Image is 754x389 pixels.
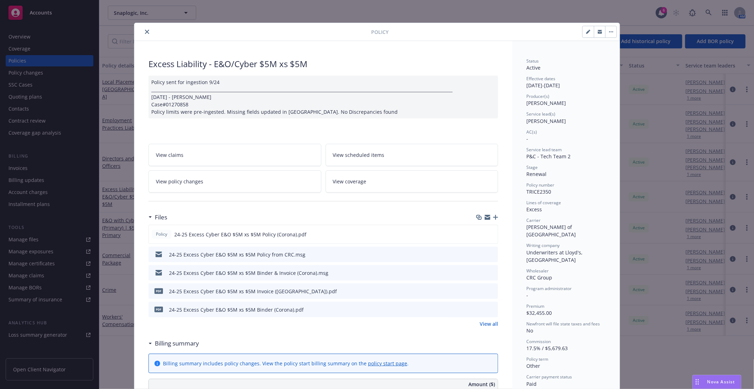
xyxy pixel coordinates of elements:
[526,249,584,263] span: Underwriters at Lloyd's, [GEOGRAPHIC_DATA]
[526,76,555,82] span: Effective dates
[526,188,551,195] span: TRICE2350
[526,303,544,309] span: Premium
[526,135,528,142] span: -
[148,339,199,348] div: Billing summary
[526,171,546,177] span: Renewal
[326,170,498,193] a: View coverage
[156,178,203,185] span: View policy changes
[154,307,163,312] span: pdf
[707,379,735,385] span: Nova Assist
[526,217,540,223] span: Carrier
[526,242,560,248] span: Writing company
[489,231,495,238] button: preview file
[333,178,367,185] span: View coverage
[478,251,483,258] button: download file
[526,64,540,71] span: Active
[526,118,566,124] span: [PERSON_NAME]
[163,360,409,367] div: Billing summary includes policy changes. View the policy start billing summary on the .
[526,93,549,99] span: Producer(s)
[174,231,306,238] span: 24-25 Excess Cyber E&O $5M xs $5M Policy (Corona).pdf
[155,339,199,348] h3: Billing summary
[480,320,498,328] a: View all
[526,164,538,170] span: Stage
[478,306,483,313] button: download file
[489,288,495,295] button: preview file
[148,213,167,222] div: Files
[526,153,571,160] span: P&C - Tech Team 2
[468,381,495,388] span: Amount ($)
[333,151,385,159] span: View scheduled items
[368,360,407,367] a: policy start page
[156,151,183,159] span: View claims
[526,147,562,153] span: Service lead team
[169,269,328,277] div: 24-25 Excess Cyber E&O $5M xs $5M Binder & Invoice (Corona).msg
[526,321,600,327] span: Newfront will file state taxes and fees
[326,144,498,166] a: View scheduled items
[148,170,321,193] a: View policy changes
[526,206,542,213] span: Excess
[526,182,554,188] span: Policy number
[489,269,495,277] button: preview file
[526,374,572,380] span: Carrier payment status
[154,231,169,237] span: Policy
[143,28,151,36] button: close
[526,129,537,135] span: AC(s)
[526,356,548,362] span: Policy term
[489,251,495,258] button: preview file
[148,144,321,166] a: View claims
[526,76,606,89] div: [DATE] - [DATE]
[526,224,576,238] span: [PERSON_NAME] of [GEOGRAPHIC_DATA]
[526,338,551,344] span: Commission
[526,285,572,291] span: Program administrator
[526,363,540,369] span: Other
[526,345,568,352] span: 17.5% / $5,679.63
[526,310,552,316] span: $32,455.00
[692,375,741,389] button: Nova Assist
[169,251,305,258] div: 24-25 Excess Cyber E&O $5M xs $5M Policy from CRC.msg
[526,268,549,274] span: Wholesaler
[526,200,561,206] span: Lines of coverage
[526,327,533,334] span: No
[526,100,566,106] span: [PERSON_NAME]
[526,292,528,299] span: -
[489,306,495,313] button: preview file
[371,28,388,36] span: Policy
[148,76,498,118] div: Policy sent for ingestion 9/24 __________________________________________________________________...
[477,231,483,238] button: download file
[148,58,498,70] div: Excess Liability - E&O/Cyber $5M xs $5M
[155,213,167,222] h3: Files
[526,58,539,64] span: Status
[526,111,555,117] span: Service lead(s)
[478,269,483,277] button: download file
[526,274,552,281] span: CRC Group
[169,288,337,295] div: 24-25 Excess Cyber E&O $5M xs $5M Invoice ([GEOGRAPHIC_DATA]).pdf
[526,381,537,387] span: Paid
[169,306,304,313] div: 24-25 Excess Cyber E&O $5M xs $5M Binder (Corona).pdf
[154,288,163,294] span: pdf
[478,288,483,295] button: download file
[693,375,702,389] div: Drag to move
